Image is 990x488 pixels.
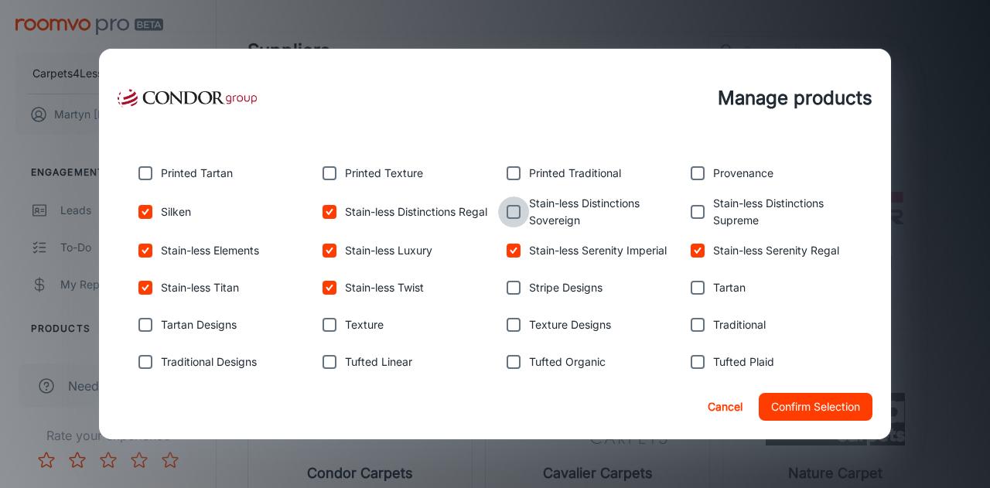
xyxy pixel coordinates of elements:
p: Tartan [713,279,746,296]
h4: Manage products [718,84,872,112]
p: Tufted Plaid [713,353,774,370]
img: vendor_logo_square_en-us.jpg [118,67,257,129]
p: Texture [345,316,384,333]
p: Stain-less Serenity Imperial [529,242,667,259]
p: Stain-less Twist [345,279,424,296]
p: Provenance [713,165,773,182]
p: Tufted Linear [345,353,412,370]
button: Confirm Selection [759,393,872,421]
p: Stain-less Luxury [345,242,432,259]
p: Stripe Designs [529,279,603,296]
p: Printed Texture [345,165,423,182]
p: Silken [161,203,191,220]
p: Traditional Designs [161,353,257,370]
p: Printed Traditional [529,165,621,182]
p: Stain-less Elements [161,242,259,259]
p: Stain-less Distinctions Supreme [713,195,860,229]
p: Tartan Designs [161,316,237,333]
p: Printed Tartan [161,165,233,182]
p: Stain-less Distinctions Sovereign [529,195,676,229]
p: Stain-less Titan [161,279,239,296]
p: Stain-less Serenity Regal [713,242,839,259]
button: Cancel [700,393,749,421]
p: Texture Designs [529,316,611,333]
p: Stain-less Distinctions Regal [345,203,487,220]
p: Tufted Organic [529,353,606,370]
p: Traditional [713,316,766,333]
